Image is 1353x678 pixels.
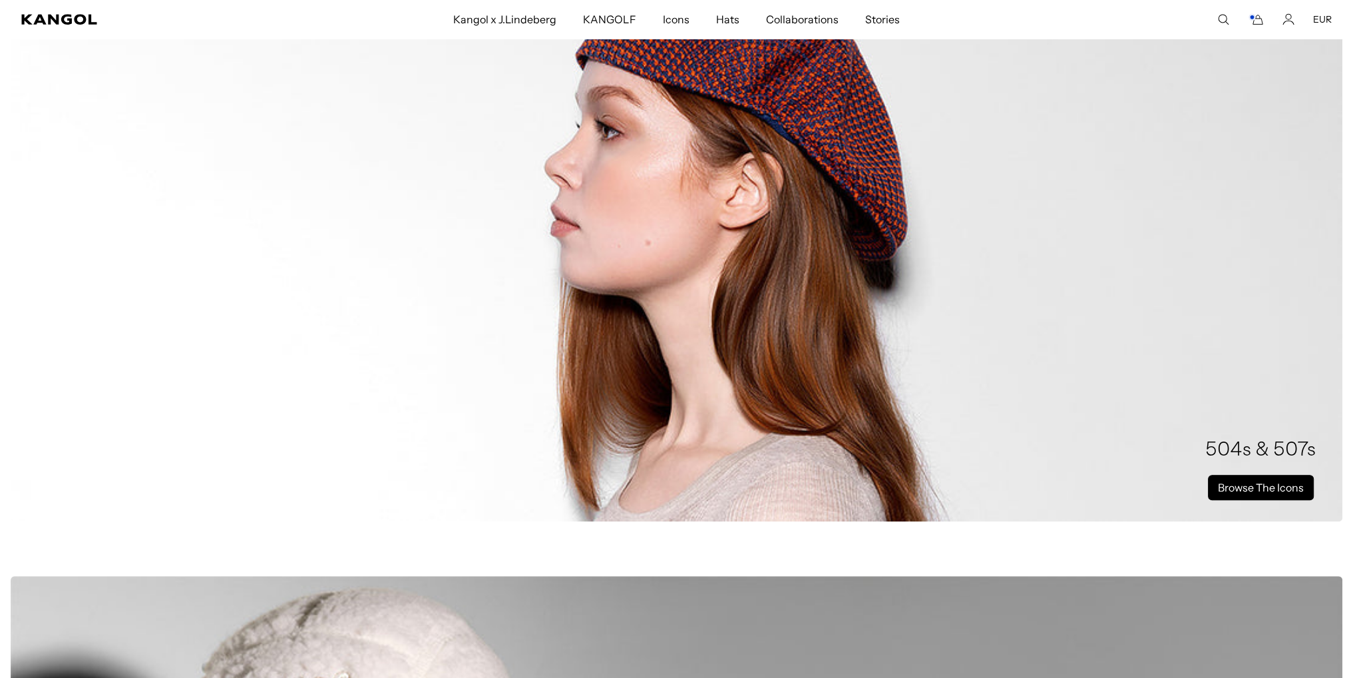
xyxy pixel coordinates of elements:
a: Browse The Icons [1208,475,1314,500]
button: Cart [1248,13,1264,25]
a: Kangol [21,14,300,25]
button: EUR [1313,13,1332,25]
summary: Search here [1217,13,1229,25]
h2: 504s & 507s [1205,438,1316,464]
a: Account [1282,13,1294,25]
